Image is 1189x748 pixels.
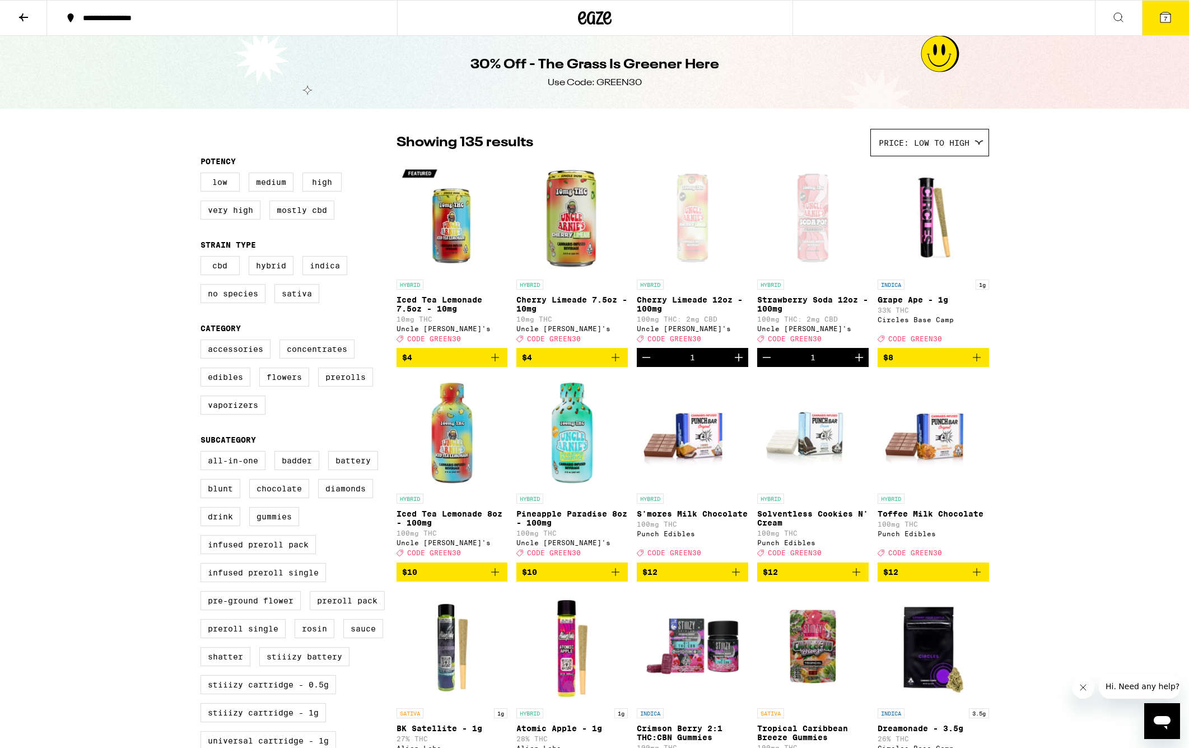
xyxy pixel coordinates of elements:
p: HYBRID [637,280,664,290]
p: S'mores Milk Chocolate [637,509,748,518]
div: Uncle [PERSON_NAME]'s [757,325,869,332]
label: STIIIZY Battery [259,647,349,666]
label: Sativa [274,284,319,303]
iframe: Button to launch messaging window [1144,703,1180,739]
label: Edibles [201,368,250,387]
div: Uncle [PERSON_NAME]'s [516,325,628,332]
p: INDICA [878,280,904,290]
label: Infused Preroll Single [201,563,326,582]
button: Add to bag [397,348,508,367]
div: 1 [690,353,695,362]
span: CODE GREEN30 [647,550,701,557]
a: Open page for Cherry Limeade 12oz - 100mg from Uncle Arnie's [637,162,748,348]
p: HYBRID [637,494,664,504]
div: 1 [810,353,815,362]
label: Diamonds [318,479,373,498]
p: Cherry Limeade 12oz - 100mg [637,295,748,313]
label: Shatter [201,647,250,666]
p: 100mg THC [878,521,989,528]
a: Open page for Strawberry Soda 12oz - 100mg from Uncle Arnie's [757,162,869,348]
a: Open page for Grape Ape - 1g from Circles Base Camp [878,162,989,348]
a: Open page for Pineapple Paradise 8oz - 100mg from Uncle Arnie's [516,376,628,562]
p: Grape Ape - 1g [878,295,989,304]
p: HYBRID [757,280,784,290]
p: HYBRID [397,280,423,290]
legend: Strain Type [201,240,256,249]
p: Tropical Caribbean Breeze Gummies [757,724,869,742]
div: Uncle [PERSON_NAME]'s [516,539,628,546]
img: Punch Edibles - Solventless Cookies N' Cream [757,376,869,488]
label: Battery [328,451,378,470]
span: $4 [522,353,532,362]
a: Open page for Iced Tea Lemonade 8oz - 100mg from Uncle Arnie's [397,376,508,562]
label: Flowers [259,368,309,387]
button: Add to bag [397,563,508,582]
iframe: Close message [1072,676,1094,699]
span: $4 [402,353,412,362]
span: CODE GREEN30 [888,335,942,342]
label: Pre-ground Flower [201,591,301,610]
iframe: Message from company [1099,674,1180,699]
p: SATIVA [757,708,784,718]
img: STIIIZY - Crimson Berry 2:1 THC:CBN Gummies [637,591,748,703]
p: Iced Tea Lemonade 7.5oz - 10mg [397,295,508,313]
button: Add to bag [757,563,869,582]
p: HYBRID [516,708,543,718]
p: 10mg THC [397,315,508,323]
p: Crimson Berry 2:1 THC:CBN Gummies [637,724,748,742]
button: Decrement [757,348,776,367]
p: 100mg THC [397,529,508,537]
label: Vaporizers [201,396,265,415]
span: 7 [1164,15,1167,22]
label: STIIIZY Cartridge - 0.5g [201,675,336,694]
img: Alien Labs - Atomic Apple - 1g [516,591,628,703]
p: Dreamonade - 3.5g [878,724,989,733]
label: Accessories [201,340,271,359]
img: Uncle Arnie's - Pineapple Paradise 8oz - 100mg [516,376,628,488]
p: Atomic Apple - 1g [516,724,628,733]
span: CODE GREEN30 [527,335,581,342]
label: No Species [201,284,265,303]
p: Strawberry Soda 12oz - 100mg [757,295,869,313]
div: Circles Base Camp [878,316,989,323]
p: 100mg THC [637,521,748,528]
label: Drink [201,507,240,526]
span: CODE GREEN30 [768,550,822,557]
label: Badder [274,451,319,470]
label: High [302,173,342,192]
p: 27% THC [397,735,508,742]
p: 1g [976,280,989,290]
button: Increment [729,348,748,367]
p: HYBRID [516,280,543,290]
label: Chocolate [249,479,309,498]
button: Add to bag [516,563,628,582]
div: Uncle [PERSON_NAME]'s [637,325,748,332]
p: 3.5g [969,708,989,718]
span: $10 [402,568,417,577]
a: Open page for Cherry Limeade 7.5oz - 10mg from Uncle Arnie's [516,162,628,348]
legend: Potency [201,157,236,166]
button: Decrement [637,348,656,367]
p: HYBRID [397,494,423,504]
span: CODE GREEN30 [647,335,701,342]
p: 26% THC [878,735,989,742]
p: HYBRID [516,494,543,504]
label: STIIIZY Cartridge - 1g [201,703,326,722]
label: Gummies [249,507,299,526]
span: CODE GREEN30 [527,550,581,557]
div: Punch Edibles [637,530,748,537]
p: SATIVA [397,708,423,718]
span: $8 [883,353,893,362]
div: Use Code: GREEN30 [548,77,642,89]
a: Open page for S'mores Milk Chocolate from Punch Edibles [637,376,748,562]
div: Uncle [PERSON_NAME]'s [397,325,508,332]
label: Low [201,173,240,192]
p: BK Satellite - 1g [397,724,508,733]
img: Circles Base Camp - Grape Ape - 1g [878,162,989,274]
button: Add to bag [516,348,628,367]
label: Blunt [201,479,240,498]
span: $10 [522,568,537,577]
p: Solventless Cookies N' Cream [757,509,869,527]
img: Alien Labs - BK Satellite - 1g [397,591,508,703]
a: Open page for Toffee Milk Chocolate from Punch Edibles [878,376,989,562]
